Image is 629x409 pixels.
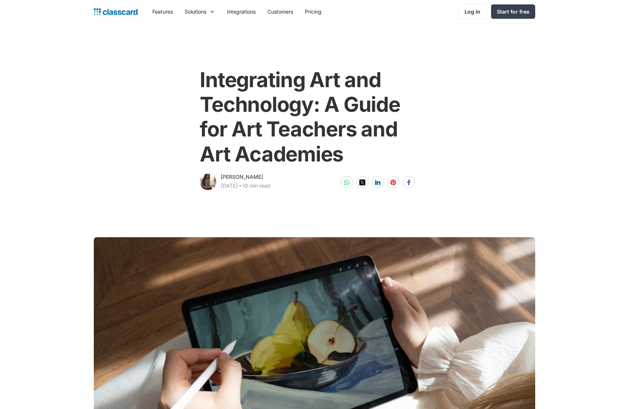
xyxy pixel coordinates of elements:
div: Solutions [185,8,206,15]
a: Pricing [299,3,327,20]
a: Integrations [221,3,262,20]
img: facebook-white sharing button [406,179,412,185]
img: whatsapp-white sharing button [344,179,350,185]
h1: Integrating Art and Technology: A Guide for Art Teachers and Art Academies [200,68,429,167]
a: Features [146,3,179,20]
a: Logo [94,7,138,17]
a: Log in [458,4,487,19]
div: ‧ [238,181,242,192]
div: [DATE] [221,181,238,190]
div: [PERSON_NAME] [221,173,263,181]
img: pinterest-white sharing button [390,179,396,185]
img: twitter-white sharing button [359,179,365,185]
a: Customers [262,3,299,20]
div: Start for free [497,8,529,15]
div: Log in [465,8,480,15]
div: 10 min read [242,181,270,190]
a: Start for free [491,4,535,19]
img: linkedin-white sharing button [375,179,381,185]
div: Solutions [179,3,221,20]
